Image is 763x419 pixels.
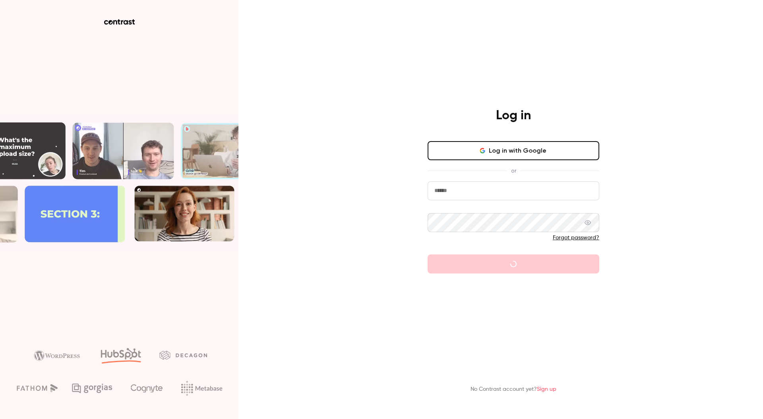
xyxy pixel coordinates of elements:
[428,141,599,160] button: Log in with Google
[159,351,207,359] img: decagon
[537,386,556,392] a: Sign up
[471,385,556,394] p: No Contrast account yet?
[496,108,531,124] h4: Log in
[553,235,599,241] a: Forgot password?
[507,167,520,175] span: or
